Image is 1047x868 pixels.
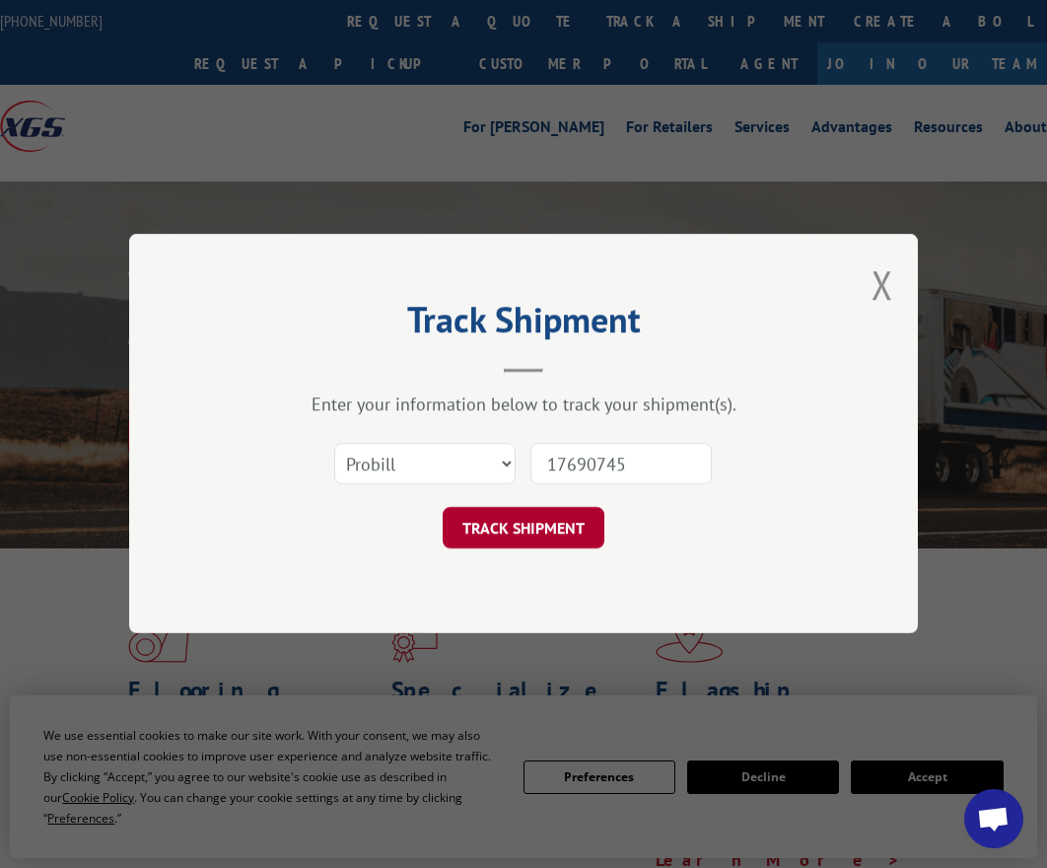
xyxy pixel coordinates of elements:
[443,508,604,549] button: TRACK SHIPMENT
[530,444,712,485] input: Number(s)
[228,306,819,343] h2: Track Shipment
[964,789,1023,848] div: Open chat
[228,394,819,416] div: Enter your information below to track your shipment(s).
[872,258,893,311] button: Close modal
